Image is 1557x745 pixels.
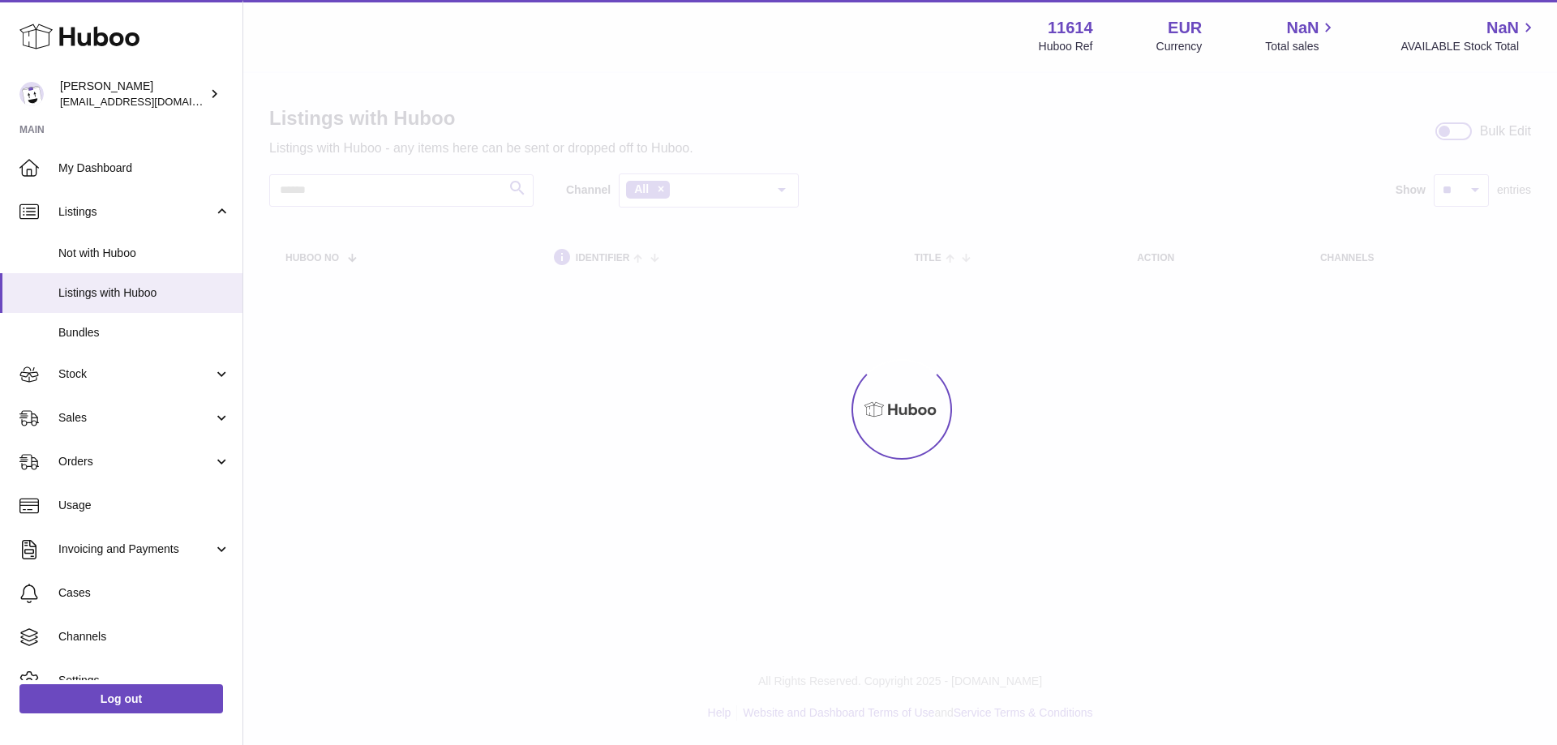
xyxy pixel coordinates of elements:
a: NaN AVAILABLE Stock Total [1400,17,1538,54]
span: Cases [58,585,230,601]
span: Usage [58,498,230,513]
div: Currency [1156,39,1203,54]
span: [EMAIL_ADDRESS][DOMAIN_NAME] [60,95,238,108]
span: Orders [58,454,213,469]
span: Channels [58,629,230,644]
strong: 11614 [1048,17,1093,39]
span: NaN [1486,17,1519,39]
div: Huboo Ref [1039,39,1093,54]
span: Bundles [58,325,230,340]
span: Not with Huboo [58,246,230,261]
span: Invoicing and Payments [58,542,213,557]
span: NaN [1286,17,1319,39]
img: internalAdmin-11614@internal.huboo.com [19,82,44,106]
strong: EUR [1168,17,1202,39]
span: Total sales [1265,39,1337,54]
span: AVAILABLE Stock Total [1400,39,1538,54]
span: Stock [58,366,213,382]
a: Log out [19,684,223,713]
span: Listings with Huboo [58,285,230,301]
span: Settings [58,673,230,688]
a: NaN Total sales [1265,17,1337,54]
span: My Dashboard [58,161,230,176]
div: [PERSON_NAME] [60,79,206,109]
span: Listings [58,204,213,220]
span: Sales [58,410,213,426]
